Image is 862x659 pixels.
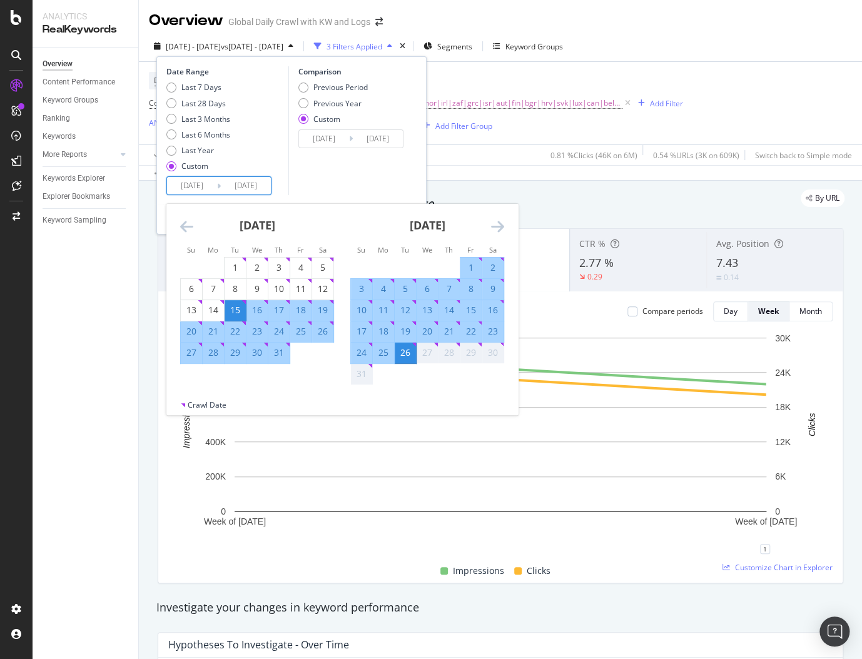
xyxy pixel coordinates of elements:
[775,506,780,516] text: 0
[225,299,246,321] td: Selected as start date. Tuesday, July 15, 2025
[723,562,833,573] a: Customize Chart in Explorer
[799,306,822,316] div: Month
[43,94,129,107] a: Keyword Groups
[312,321,334,342] td: Selected. Saturday, July 26, 2025
[775,402,791,412] text: 18K
[43,214,129,227] a: Keyword Sampling
[460,299,482,321] td: Selected. Friday, August 15, 2025
[225,346,246,359] div: 29
[156,600,844,616] div: Investigate your changes in keyword performance
[43,148,117,161] a: More Reports
[460,325,482,338] div: 22
[154,75,178,86] span: Device
[395,321,417,342] td: Selected. Tuesday, August 19, 2025
[298,82,368,93] div: Previous Period
[819,616,849,646] div: Open Intercom Messenger
[299,130,349,148] input: Start Date
[181,321,203,342] td: Selected. Sunday, July 20, 2025
[653,150,739,161] div: 0.54 % URLs ( 3K on 609K )
[43,112,129,125] a: Ranking
[43,214,106,227] div: Keyword Sampling
[460,257,482,278] td: Selected. Friday, August 1, 2025
[418,36,477,56] button: Segments
[252,245,262,254] small: We
[181,304,202,316] div: 13
[642,306,703,316] div: Compare periods
[181,129,230,140] div: Last 6 Months
[789,301,833,321] button: Month
[417,283,438,295] div: 6
[437,41,472,52] span: Segments
[439,346,460,359] div: 28
[373,342,395,363] td: Selected. Monday, August 25, 2025
[203,325,224,338] div: 21
[298,66,407,77] div: Comparison
[587,271,602,282] div: 0.29
[246,261,268,274] div: 2
[313,82,368,93] div: Previous Period
[181,114,230,124] div: Last 3 Months
[439,304,460,316] div: 14
[181,278,203,299] td: Choose Sunday, July 6, 2025 as your check-out date. It’s available.
[188,400,226,410] div: Crawl Date
[724,272,739,283] div: 0.14
[290,299,312,321] td: Selected. Friday, July 18, 2025
[735,516,797,526] text: Week of [DATE]
[168,331,833,549] svg: A chart.
[268,346,290,359] div: 31
[460,283,482,295] div: 8
[505,41,563,52] div: Keyword Groups
[246,304,268,316] div: 16
[351,321,373,342] td: Selected. Sunday, August 17, 2025
[43,190,129,203] a: Explorer Bookmarks
[417,325,438,338] div: 20
[268,299,290,321] td: Selected. Thursday, July 17, 2025
[225,325,246,338] div: 22
[312,299,334,321] td: Selected. Saturday, July 19, 2025
[410,218,445,233] strong: [DATE]
[579,238,606,249] span: CTR %
[319,245,327,254] small: Sa
[43,172,129,185] a: Keywords Explorer
[181,346,202,359] div: 27
[460,278,482,299] td: Selected. Friday, August 8, 2025
[482,299,504,321] td: Selected. Saturday, August 16, 2025
[373,299,395,321] td: Selected. Monday, August 11, 2025
[579,255,614,270] span: 2.77 %
[43,130,76,143] div: Keywords
[395,304,416,316] div: 12
[203,321,225,342] td: Selected. Monday, July 21, 2025
[351,299,373,321] td: Selected. Sunday, August 10, 2025
[268,257,290,278] td: Choose Thursday, July 3, 2025 as your check-out date. It’s available.
[482,283,504,295] div: 9
[181,401,191,448] text: Impressions
[149,10,223,31] div: Overview
[417,299,439,321] td: Selected. Wednesday, August 13, 2025
[180,219,193,234] div: Move backward to switch to the previous month.
[395,299,417,321] td: Selected. Tuesday, August 12, 2025
[298,114,368,124] div: Custom
[149,145,185,165] button: Apply
[417,304,438,316] div: 13
[181,98,226,109] div: Last 28 Days
[417,346,438,359] div: 27
[149,117,165,129] button: AND
[375,18,383,26] div: arrow-right-arrow-left
[491,219,504,234] div: Move forward to switch to the next month.
[208,245,218,254] small: Mo
[351,368,372,380] div: 31
[417,342,439,363] td: Not available. Wednesday, August 27, 2025
[527,563,550,578] span: Clicks
[43,23,128,37] div: RealKeywords
[373,283,394,295] div: 4
[240,218,275,233] strong: [DATE]
[482,261,504,274] div: 2
[268,278,290,299] td: Choose Thursday, July 10, 2025 as your check-out date. It’s available.
[775,368,791,378] text: 24K
[290,261,312,274] div: 4
[775,437,791,447] text: 12K
[221,506,226,516] text: 0
[268,261,290,274] div: 3
[395,325,416,338] div: 19
[181,299,203,321] td: Choose Sunday, July 13, 2025 as your check-out date. It’s available.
